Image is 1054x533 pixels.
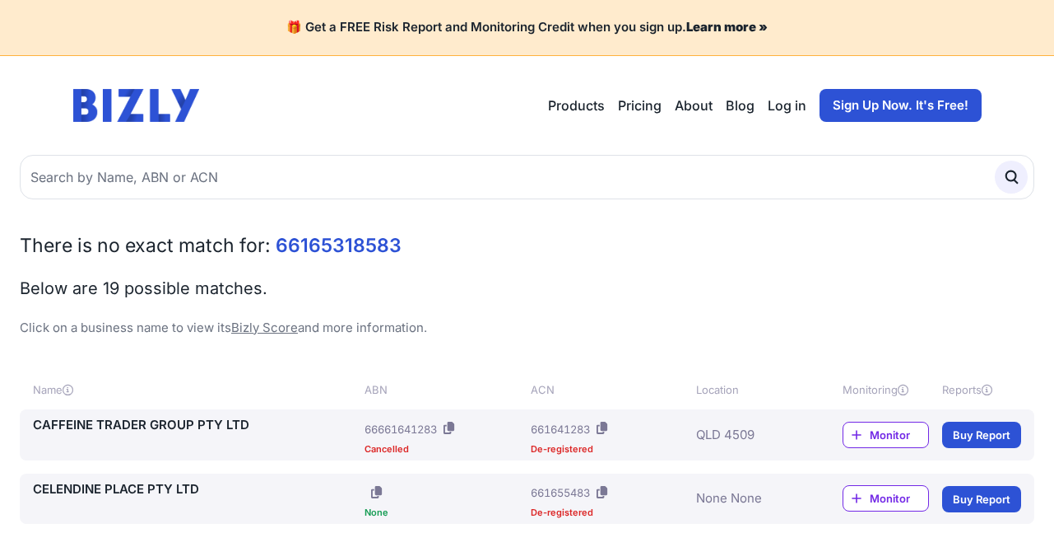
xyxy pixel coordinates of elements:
div: ACN [531,381,690,398]
div: 66661641283 [364,421,437,437]
a: Buy Report [942,422,1021,448]
div: Monitoring [843,381,929,398]
a: Sign Up Now. It's Free! [820,89,982,122]
p: Click on a business name to view its and more information. [20,319,1034,338]
a: Buy Report [942,486,1021,512]
div: Location [696,381,814,398]
div: Reports [942,381,1021,398]
button: Products [548,96,605,115]
div: None None [696,480,814,518]
a: About [675,96,713,115]
div: Cancelled [364,445,524,454]
input: Search by Name, ABN or ACN [20,155,1034,199]
h4: 🎁 Get a FREE Risk Report and Monitoring Credit when you sign up. [20,20,1034,35]
a: Monitor [843,485,929,512]
a: Pricing [618,96,662,115]
div: QLD 4509 [696,416,814,454]
span: Monitor [870,427,928,443]
a: Learn more » [686,19,768,35]
a: CELENDINE PLACE PTY LTD [33,480,358,499]
a: Monitor [843,422,929,448]
a: Blog [726,96,755,115]
div: 661655483 [531,484,590,501]
span: Below are 19 possible matches. [20,278,267,298]
div: Name [33,381,358,398]
div: De-registered [531,445,690,454]
span: 66165318583 [276,234,402,257]
span: There is no exact match for: [20,234,271,257]
div: 661641283 [531,421,590,437]
a: Bizly Score [231,320,298,335]
span: Monitor [870,490,928,507]
div: ABN [364,381,524,398]
div: None [364,508,524,517]
a: CAFFEINE TRADER GROUP PTY LTD [33,416,358,435]
div: De-registered [531,508,690,517]
a: Log in [768,96,806,115]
